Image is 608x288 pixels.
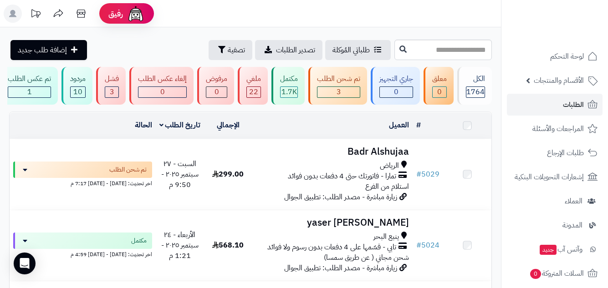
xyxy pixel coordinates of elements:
[131,236,147,245] span: مكتمل
[256,217,409,228] h3: yaser [PERSON_NAME]
[563,98,584,111] span: الطلبات
[160,86,165,97] span: 0
[389,120,409,131] a: العميل
[246,74,261,84] div: ملغي
[70,74,86,84] div: مردود
[317,87,360,97] div: 3
[332,45,370,56] span: طلباتي المُوكلة
[24,5,47,25] a: تحديثات المنصة
[325,40,391,60] a: طلباتي المُوكلة
[109,165,147,174] span: تم شحن الطلب
[249,86,258,97] span: 22
[8,87,51,97] div: 1
[135,120,152,131] a: الحالة
[94,67,128,105] a: فشل 3
[507,166,603,188] a: إشعارات التحويلات البنكية
[337,86,341,97] span: 3
[317,74,360,84] div: تم شحن الطلب
[507,263,603,284] a: السلات المتروكة0
[365,181,409,192] span: استلام من الفرع
[8,74,51,84] div: تم عكس الطلب
[215,86,219,97] span: 0
[108,8,123,19] span: رفيق
[437,86,442,97] span: 0
[432,74,447,84] div: معلق
[27,86,32,97] span: 1
[128,67,195,105] a: إلغاء عكس الطلب 0
[161,229,199,261] span: الأربعاء - ٢٤ سبتمبر ٢٠٢٥ - 1:21 م
[455,67,494,105] a: الكل1764
[369,67,422,105] a: جاري التجهيز 0
[507,142,603,164] a: طلبات الإرجاع
[18,45,67,56] span: إضافة طلب جديد
[217,120,240,131] a: الإجمالي
[228,45,245,56] span: تصفية
[507,238,603,260] a: وآتس آبجديد
[71,87,85,97] div: 10
[138,87,186,97] div: 0
[212,169,244,180] span: 299.00
[433,87,446,97] div: 0
[288,171,396,182] span: تمارا - فاتورتك حتى 4 دفعات بدون فوائد
[212,240,244,251] span: 568.10
[416,169,439,180] a: #5029
[284,192,397,202] span: زيارة مباشرة - مصدر الطلب: تطبيق الجوال
[539,243,582,256] span: وآتس آب
[105,74,119,84] div: فشل
[281,86,297,97] span: 1.7K
[380,87,413,97] div: 0
[416,169,421,180] span: #
[270,67,307,105] a: مكتمل 1.7K
[546,25,599,44] img: logo-2.png
[562,219,582,232] span: المدونة
[416,120,421,131] a: #
[280,74,298,84] div: مكتمل
[507,190,603,212] a: العملاء
[138,74,187,84] div: إلغاء عكس الطلب
[422,67,455,105] a: معلق 0
[379,74,413,84] div: جاري التجهيز
[195,67,236,105] a: مرفوض 0
[73,86,82,97] span: 10
[507,45,603,67] a: لوحة التحكم
[540,245,557,255] span: جديد
[416,240,439,251] a: #5024
[255,40,322,60] a: تصدير الطلبات
[394,86,399,97] span: 0
[534,74,584,87] span: الأقسام والمنتجات
[276,45,315,56] span: تصدير الطلبات
[324,252,409,263] span: شحن مجاني ( عن طريق سمسا)
[14,253,36,274] div: Open Intercom Messenger
[110,86,114,97] span: 3
[307,67,369,105] a: تم شحن الطلب 3
[530,269,541,279] span: 0
[565,195,582,207] span: العملاء
[161,158,199,190] span: السبت - ٢٧ سبتمبر ٢٠٢٥ - 9:50 م
[515,171,584,183] span: إشعارات التحويلات البنكية
[127,5,145,23] img: ai-face.png
[532,122,584,135] span: المراجعات والأسئلة
[10,40,87,60] a: إضافة طلب جديد
[13,178,152,187] div: اخر تحديث: [DATE] - [DATE] 7:17 م
[550,50,584,63] span: لوحة التحكم
[159,120,201,131] a: تاريخ الطلب
[209,40,252,60] button: تصفية
[529,267,584,280] span: السلات المتروكة
[206,74,227,84] div: مرفوض
[416,240,421,251] span: #
[466,86,485,97] span: 1764
[256,147,409,157] h3: Badr Alshujaa
[60,67,94,105] a: مردود 10
[281,87,297,97] div: 1719
[380,161,399,171] span: الرياض
[236,67,270,105] a: ملغي 22
[247,87,261,97] div: 22
[284,263,397,273] span: زيارة مباشرة - مصدر الطلب: تطبيق الجوال
[206,87,227,97] div: 0
[507,214,603,236] a: المدونة
[507,94,603,116] a: الطلبات
[466,74,485,84] div: الكل
[507,118,603,140] a: المراجعات والأسئلة
[267,242,396,253] span: تابي - قسّمها على 4 دفعات بدون رسوم ولا فوائد
[105,87,118,97] div: 3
